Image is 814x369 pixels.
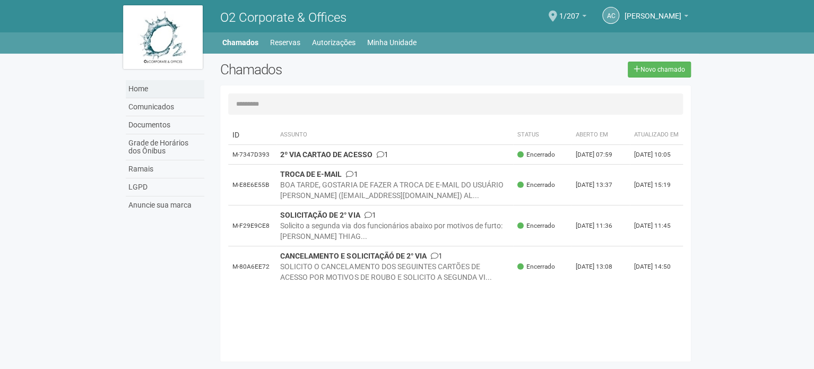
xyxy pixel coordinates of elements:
strong: SOLICITAÇÃO DE 2° VIA [280,211,360,219]
a: Autorizações [312,35,356,50]
td: M-E8E6E55B [228,165,276,205]
span: 1 [430,252,442,260]
a: [PERSON_NAME] [625,13,688,22]
td: ID [228,125,276,145]
a: Minha Unidade [367,35,417,50]
td: [DATE] 11:36 [571,205,630,246]
h2: Chamados [220,62,407,78]
span: 1/207 [559,2,579,20]
div: BOA TARDE, GOSTARIA DE FAZER A TROCA DE E-MAIL DO USUÁRIO [PERSON_NAME] ([EMAIL_ADDRESS][DOMAIN_N... [280,179,509,201]
span: O2 Corporate & Offices [220,10,347,25]
td: M-7347D393 [228,145,276,165]
span: 1 [364,211,376,219]
td: [DATE] 13:37 [571,165,630,205]
td: M-F29E9CE8 [228,205,276,246]
td: [DATE] 15:19 [630,165,683,205]
a: Home [126,80,204,98]
td: [DATE] 13:08 [571,246,630,287]
span: Encerrado [517,181,555,190]
span: Andréa Cunha [625,2,681,20]
td: [DATE] 07:59 [571,145,630,165]
a: Documentos [126,116,204,134]
a: AC [602,7,619,24]
strong: TROCA DE E-MAIL [280,170,342,178]
span: Encerrado [517,221,555,230]
td: M-80A6EE72 [228,246,276,287]
td: [DATE] 14:50 [630,246,683,287]
td: [DATE] 10:05 [630,145,683,165]
a: Chamados [222,35,258,50]
a: Anuncie sua marca [126,196,204,214]
img: logo.jpg [123,5,203,69]
th: Atualizado em [630,125,683,145]
span: 1 [346,170,358,178]
td: [DATE] 11:45 [630,205,683,246]
strong: 2º VIA CARTAO DE ACESSO [280,150,372,159]
th: Status [513,125,571,145]
a: Ramais [126,160,204,178]
div: SOLICITO O CANCELAMENTO DOS SEGUINTES CARTÕES DE ACESSO POR MOTIVOS DE ROUBO E SOLICITO A SEGUNDA... [280,261,509,282]
div: Solicito a segunda via dos funcionários abaixo por motivos de furto: [PERSON_NAME] THIAG... [280,220,509,242]
span: Encerrado [517,150,555,159]
a: Reservas [270,35,300,50]
th: Assunto [276,125,513,145]
span: Encerrado [517,262,555,271]
a: Novo chamado [628,62,691,78]
a: 1/207 [559,13,586,22]
a: Comunicados [126,98,204,116]
strong: CANCELAMENTO E SOLICITAÇÃÓ DE 2° VIA [280,252,426,260]
th: Aberto em [571,125,630,145]
a: LGPD [126,178,204,196]
a: Grade de Horários dos Ônibus [126,134,204,160]
span: 1 [376,150,388,159]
